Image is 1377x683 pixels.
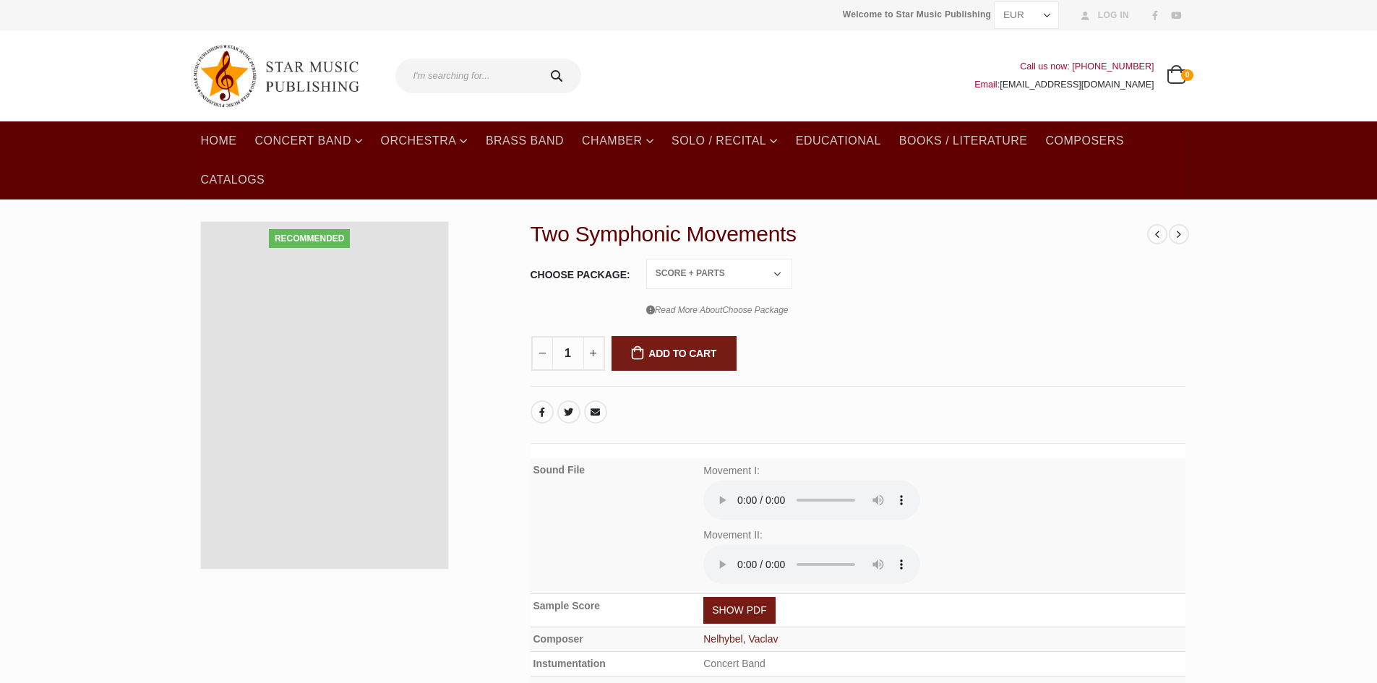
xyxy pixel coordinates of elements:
button: Add to cart [612,336,737,371]
div: Call us now: [PHONE_NUMBER] [974,58,1154,76]
img: SMP-10-0095 3D [201,222,449,569]
button: Search [536,59,582,93]
p: Movement II: [703,525,1182,545]
a: Nelhybel, Vaclav [703,633,778,645]
a: Read More AboutChoose Package [646,301,789,319]
a: Home [192,121,246,160]
a: Email [584,400,607,424]
input: I'm searching for... [395,59,536,93]
span: 0 [1181,69,1193,81]
a: Solo / Recital [663,121,786,160]
th: Sample Score [531,593,701,627]
td: Concert Band [700,651,1185,676]
input: Product quantity [552,336,584,371]
a: SHOW PDF [703,597,775,624]
a: Facebook [1146,6,1164,25]
a: [EMAIL_ADDRESS][DOMAIN_NAME] [1000,80,1154,90]
span: Welcome to Star Music Publishing [843,4,991,25]
b: Composer [533,633,583,645]
a: Orchestra [372,121,476,160]
h2: Two Symphonic Movements [531,221,1148,247]
a: Catalogs [192,160,274,199]
a: Chamber [573,121,662,160]
div: Email: [974,76,1154,94]
a: Log In [1076,6,1129,25]
a: Educational [787,121,890,160]
b: Sound File [533,464,585,476]
button: - [531,336,553,371]
a: Twitter [557,400,580,424]
div: Recommended [269,229,350,248]
a: Composers [1037,121,1133,160]
label: Choose Package [531,259,630,290]
a: Brass Band [477,121,572,160]
a: Concert Band [246,121,372,160]
span: Choose Package [722,305,788,315]
b: Instumentation [533,658,606,669]
a: Books / Literature [891,121,1037,160]
a: Youtube [1167,6,1185,25]
a: Facebook [531,400,554,424]
p: Movement I: [703,461,1182,481]
button: + [583,336,605,371]
img: Star Music Publishing [192,38,373,114]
